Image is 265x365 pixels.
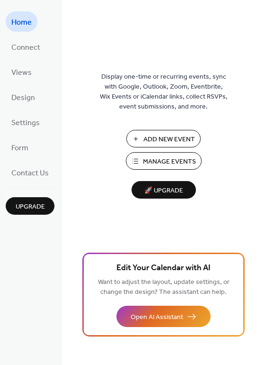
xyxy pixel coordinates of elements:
[6,137,34,157] a: Form
[11,40,40,55] span: Connect
[6,162,54,182] a: Contact Us
[6,62,37,82] a: Views
[116,262,211,275] span: Edit Your Calendar with AI
[11,15,32,30] span: Home
[11,65,32,80] span: Views
[16,202,45,212] span: Upgrade
[11,166,49,181] span: Contact Us
[11,116,40,130] span: Settings
[6,36,46,57] a: Connect
[6,87,41,107] a: Design
[116,306,211,327] button: Open AI Assistant
[126,152,202,170] button: Manage Events
[98,276,230,299] span: Want to adjust the layout, update settings, or change the design? The assistant can help.
[132,181,196,199] button: 🚀 Upgrade
[143,135,195,145] span: Add New Event
[6,11,37,32] a: Home
[6,197,54,215] button: Upgrade
[131,312,183,322] span: Open AI Assistant
[6,112,45,132] a: Settings
[11,91,35,105] span: Design
[143,157,196,167] span: Manage Events
[137,184,190,197] span: 🚀 Upgrade
[100,72,228,112] span: Display one-time or recurring events, sync with Google, Outlook, Zoom, Eventbrite, Wix Events or ...
[11,141,28,155] span: Form
[126,130,201,147] button: Add New Event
